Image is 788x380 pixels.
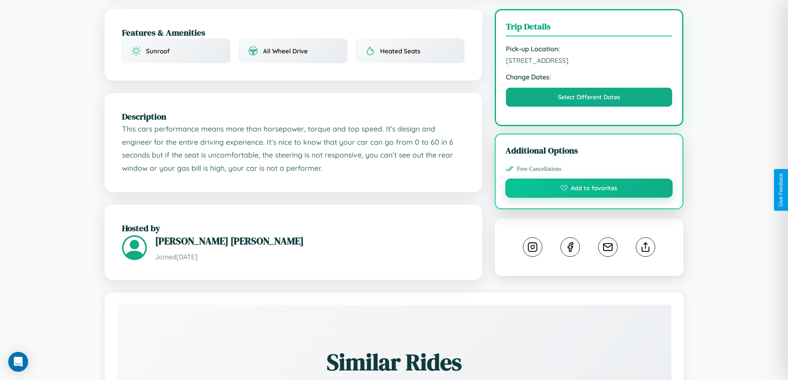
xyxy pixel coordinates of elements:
h2: Description [122,110,465,122]
strong: Pick-up Location: [506,45,673,53]
p: Joined [DATE] [155,251,465,263]
span: Free Cancellations [517,165,562,172]
span: All Wheel Drive [263,47,308,55]
button: Add to favorites [505,179,673,198]
p: This cars performance means more than horsepower, torque and top speed. It’s design and engineer ... [122,122,465,175]
h2: Hosted by [122,222,465,234]
span: Sunroof [146,47,170,55]
h3: [PERSON_NAME] [PERSON_NAME] [155,234,465,248]
span: Heated Seats [380,47,420,55]
h3: Additional Options [505,144,673,156]
strong: Change Dates: [506,73,673,81]
button: Select Different Dates [506,88,673,107]
div: Give Feedback [778,173,784,207]
span: [STREET_ADDRESS] [506,56,673,65]
h3: Trip Details [506,20,673,36]
div: Open Intercom Messenger [8,352,28,372]
h2: Similar Rides [146,346,642,378]
h2: Features & Amenities [122,26,465,38]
